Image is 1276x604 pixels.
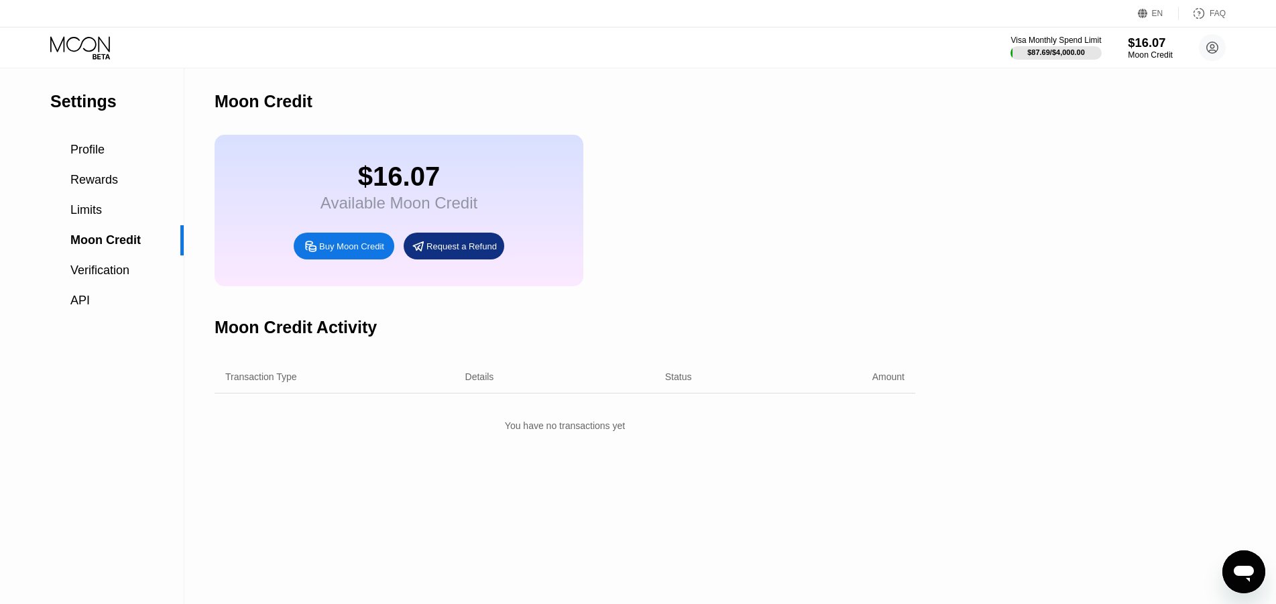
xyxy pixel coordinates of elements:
[70,173,118,186] span: Rewards
[404,233,504,259] div: Request a Refund
[50,92,184,111] div: Settings
[321,194,477,213] div: Available Moon Credit
[1152,9,1163,18] div: EN
[1128,50,1173,60] div: Moon Credit
[1128,36,1173,50] div: $16.07
[70,233,141,247] span: Moon Credit
[1138,7,1179,20] div: EN
[1010,36,1101,45] div: Visa Monthly Spend Limit
[70,263,129,277] span: Verification
[215,92,312,111] div: Moon Credit
[70,203,102,217] span: Limits
[1128,36,1173,60] div: $16.07Moon Credit
[1010,36,1101,60] div: Visa Monthly Spend Limit$87.69/$4,000.00
[1179,7,1226,20] div: FAQ
[319,241,384,252] div: Buy Moon Credit
[1210,9,1226,18] div: FAQ
[215,318,377,337] div: Moon Credit Activity
[426,241,497,252] div: Request a Refund
[70,143,105,156] span: Profile
[1027,48,1085,56] div: $87.69 / $4,000.00
[872,371,905,382] div: Amount
[665,371,692,382] div: Status
[294,233,394,259] div: Buy Moon Credit
[321,162,477,192] div: $16.07
[70,294,90,307] span: API
[225,371,297,382] div: Transaction Type
[465,371,494,382] div: Details
[215,414,915,438] div: You have no transactions yet
[1222,550,1265,593] iframe: Button to launch messaging window, conversation in progress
